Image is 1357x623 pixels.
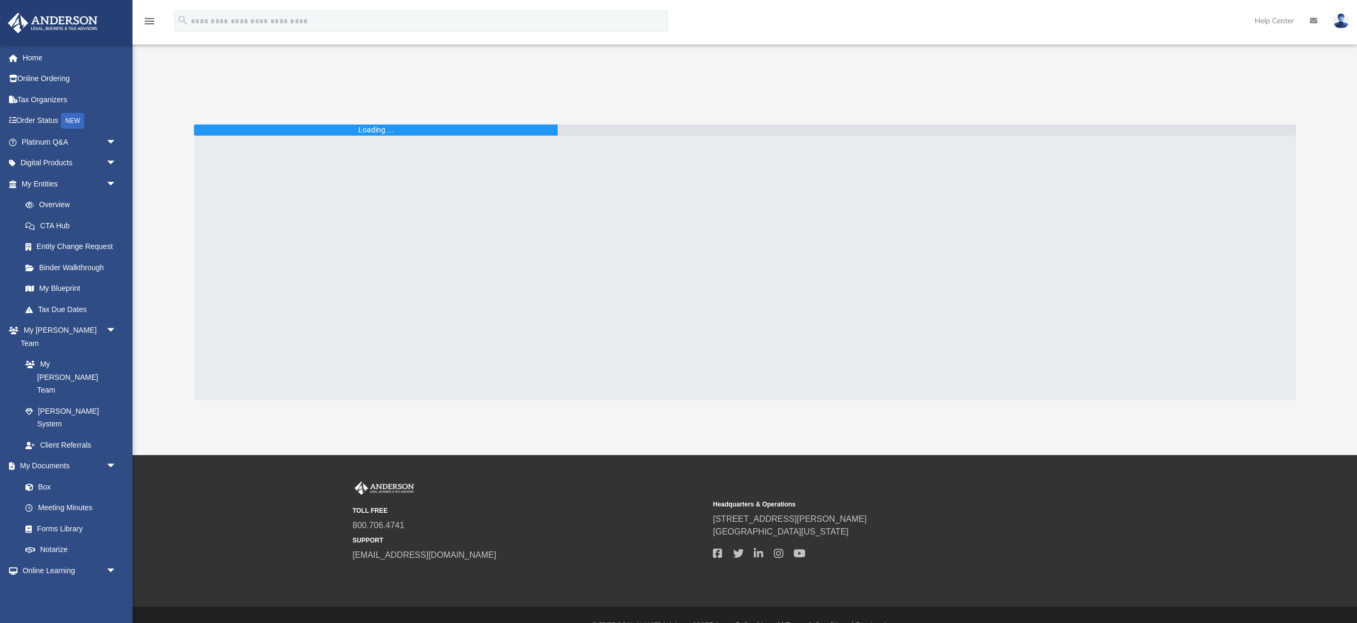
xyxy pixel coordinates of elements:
[7,68,133,90] a: Online Ordering
[7,560,127,581] a: Online Learningarrow_drop_down
[1270,95,1285,110] button: Close
[15,539,127,560] a: Notarize
[15,354,122,401] a: My [PERSON_NAME] Team
[1333,13,1349,29] img: User Pic
[15,497,127,519] a: Meeting Minutes
[7,131,133,153] a: Platinum Q&Aarrow_drop_down
[15,236,133,257] a: Entity Change Request
[223,97,615,108] div: Difficulty viewing your box folder? You can also access your account directly on outside of the p...
[61,113,84,129] div: NEW
[353,536,706,545] small: SUPPORT
[353,550,496,559] a: [EMAIL_ADDRESS][DOMAIN_NAME]
[713,514,867,523] a: [STREET_ADDRESS][PERSON_NAME]
[7,47,133,68] a: Home
[106,560,127,582] span: arrow_drop_down
[143,20,156,28] a: menu
[143,15,156,28] i: menu
[106,173,127,195] span: arrow_drop_down
[7,153,133,174] a: Digital Productsarrow_drop_down
[358,124,393,136] div: Loading ...
[15,476,122,497] a: Box
[713,527,849,536] a: [GEOGRAPHIC_DATA][US_STATE]
[106,131,127,153] span: arrow_drop_down
[353,482,416,495] img: Anderson Advisors Platinum Portal
[15,434,127,456] a: Client Referrals
[15,518,122,539] a: Forms Library
[15,278,127,299] a: My Blueprint
[7,173,133,194] a: My Entitiesarrow_drop_down
[106,153,127,174] span: arrow_drop_down
[15,194,133,216] a: Overview
[106,320,127,342] span: arrow_drop_down
[353,506,706,515] small: TOLL FREE
[7,456,127,477] a: My Documentsarrow_drop_down
[5,13,101,33] img: Anderson Advisors Platinum Portal
[15,257,133,278] a: Binder Walkthrough
[7,89,133,110] a: Tax Organizers
[177,14,189,26] i: search
[713,500,1066,509] small: Headquarters & Operations
[15,215,133,236] a: CTA Hub
[353,521,404,530] a: 800.706.4741
[7,110,133,132] a: Order StatusNEW
[106,456,127,477] span: arrow_drop_down
[488,98,544,106] a: [DOMAIN_NAME]
[15,299,133,320] a: Tax Due Dates
[15,400,127,434] a: [PERSON_NAME] System
[15,581,127,602] a: Courses
[7,320,127,354] a: My [PERSON_NAME] Teamarrow_drop_down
